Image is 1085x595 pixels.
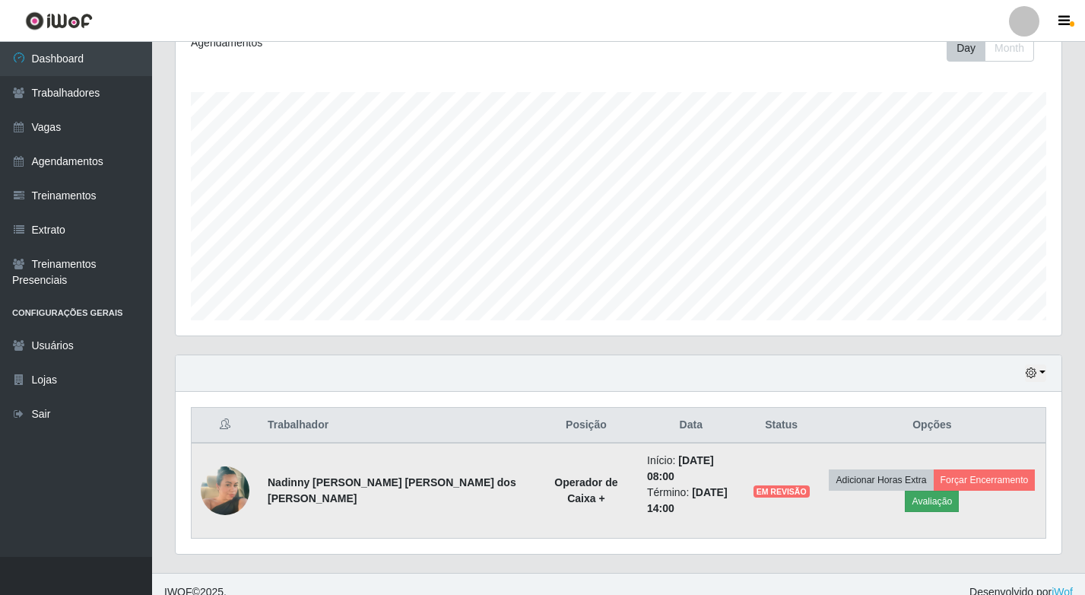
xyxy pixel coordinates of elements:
[259,408,535,444] th: Trabalhador
[201,447,249,534] img: 1755794776591.jpeg
[829,469,933,491] button: Adicionar Horas Extra
[744,408,819,444] th: Status
[191,35,534,51] div: Agendamentos
[753,485,810,498] span: EM REVISÃO
[647,453,734,485] li: Início:
[535,408,638,444] th: Posição
[554,476,617,504] strong: Operador de Caixa +
[947,35,985,62] button: Day
[647,485,734,517] li: Término:
[934,469,1036,491] button: Forçar Encerramento
[638,408,744,444] th: Data
[268,476,516,504] strong: Nadinny [PERSON_NAME] [PERSON_NAME] dos [PERSON_NAME]
[647,454,714,482] time: [DATE] 08:00
[947,35,1046,62] div: Toolbar with button groups
[947,35,1034,62] div: First group
[985,35,1034,62] button: Month
[819,408,1046,444] th: Opções
[25,11,93,30] img: CoreUI Logo
[905,491,959,512] button: Avaliação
